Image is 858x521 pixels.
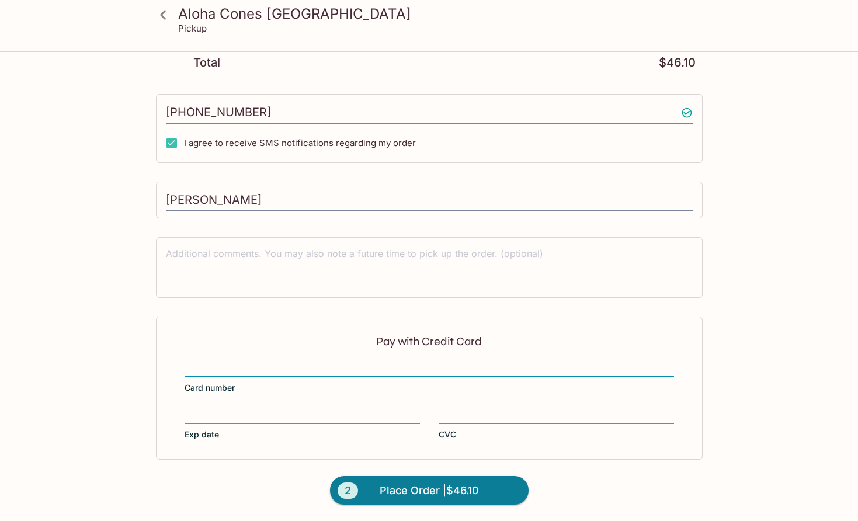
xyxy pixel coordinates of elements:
[439,429,456,440] span: CVC
[178,5,700,23] h3: Aloha Cones [GEOGRAPHIC_DATA]
[166,189,693,211] input: Enter first and last name
[178,23,207,34] p: Pickup
[338,482,358,499] span: 2
[330,476,529,505] button: 2Place Order |$46.10
[185,382,235,394] span: Card number
[185,429,219,440] span: Exp date
[439,409,674,422] iframe: Secure CVC input frame
[659,57,696,68] p: $46.10
[185,409,420,422] iframe: Secure expiration date input frame
[185,336,674,347] p: Pay with Credit Card
[185,362,674,375] iframe: Secure card number input frame
[193,57,220,68] p: Total
[166,102,693,124] input: Enter phone number
[184,137,416,148] span: I agree to receive SMS notifications regarding my order
[380,481,479,500] span: Place Order | $46.10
